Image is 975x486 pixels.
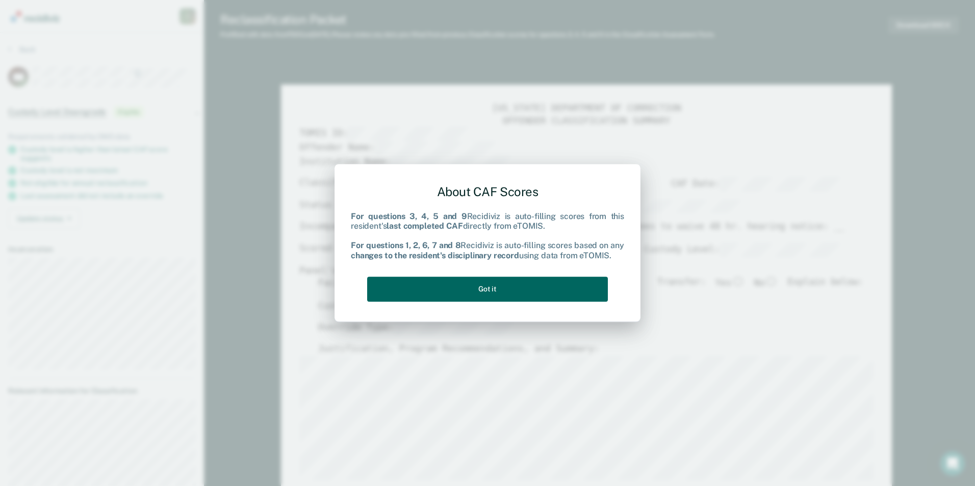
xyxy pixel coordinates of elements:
b: last completed CAF [387,221,463,231]
b: changes to the resident's disciplinary record [351,251,519,260]
b: For questions 1, 2, 6, 7 and 8 [351,241,460,251]
div: Recidiviz is auto-filling scores from this resident's directly from eTOMIS. Recidiviz is auto-fil... [351,211,624,260]
button: Got it [367,277,608,302]
b: For questions 3, 4, 5 and 9 [351,211,467,221]
div: About CAF Scores [351,176,624,207]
